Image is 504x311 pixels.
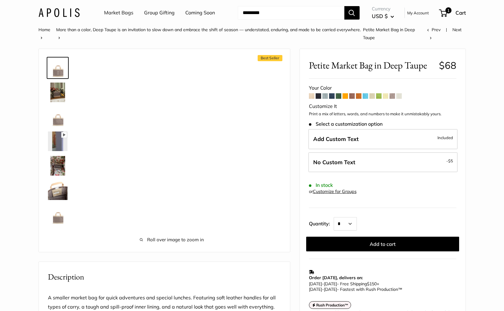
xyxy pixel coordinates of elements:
[47,204,69,226] a: Petite Market Bag in Deep Taupe
[313,189,357,194] a: Customize for Groups
[258,55,282,61] span: Best Seller
[47,106,69,128] a: Petite Market Bag in Deep Taupe
[48,131,67,151] img: Petite Market Bag in Deep Taupe
[309,60,434,71] span: Petite Market Bag in Deep Taupe
[47,57,69,79] a: Petite Market Bag in Deep Taupe
[104,8,133,17] a: Market Bags
[48,271,281,283] h2: Description
[309,215,334,231] label: Quantity:
[38,26,427,42] nav: Breadcrumb
[47,155,69,177] a: Petite Market Bag in Deep Taupe
[313,159,355,166] span: No Custom Text
[324,281,337,287] span: [DATE]
[48,58,67,78] img: Petite Market Bag in Deep Taupe
[313,135,359,143] span: Add Custom Text
[308,129,458,149] label: Add Custom Text
[372,11,394,21] button: USD $
[309,121,383,127] span: Select a customization option
[309,182,333,188] span: In stock
[88,235,256,244] span: Roll over image to zoom in
[48,180,67,200] img: Petite Market Bag in Deep Taupe
[309,102,456,111] div: Customize It
[309,275,363,280] strong: Order [DATE], delivers on:
[309,281,322,287] span: [DATE]
[309,187,357,196] div: or
[309,287,402,292] span: - Fastest with Rush Production™
[38,27,50,32] a: Home
[448,158,453,163] span: $5
[47,130,69,152] a: Petite Market Bag in Deep Taupe
[437,134,453,141] span: Included
[47,179,69,201] a: Petite Market Bag in Deep Taupe
[322,281,324,287] span: -
[344,6,360,20] button: Search
[363,27,415,40] span: Petite Market Bag in Deep Taupe
[455,9,466,16] span: Cart
[372,5,394,13] span: Currency
[185,8,215,17] a: Coming Soon
[306,237,459,251] button: Add to cart
[48,156,67,176] img: Petite Market Bag in Deep Taupe
[309,83,456,93] div: Your Color
[316,303,348,307] strong: Rush Production™
[38,8,80,17] img: Apolis
[440,8,466,18] a: 1 Cart
[309,281,453,292] p: - Free Shipping +
[445,7,451,13] span: 1
[48,107,67,127] img: Petite Market Bag in Deep Taupe
[48,83,67,102] img: Petite Market Bag in Deep Taupe
[427,27,441,32] a: Prev
[372,13,388,19] span: USD $
[324,287,337,292] span: [DATE]
[309,287,322,292] span: [DATE]
[144,8,175,17] a: Group Gifting
[322,287,324,292] span: -
[367,281,377,287] span: $150
[309,111,456,117] p: Print a mix of letters, words, and numbers to make it unmistakably yours.
[56,27,361,32] a: More than a color, Deep Taupe is an invitation to slow down and embrace the shift of season — und...
[446,157,453,165] span: -
[238,6,344,20] input: Search...
[48,205,67,224] img: Petite Market Bag in Deep Taupe
[407,9,429,17] a: My Account
[47,81,69,103] a: Petite Market Bag in Deep Taupe
[308,152,458,172] label: Leave Blank
[439,59,456,71] span: $68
